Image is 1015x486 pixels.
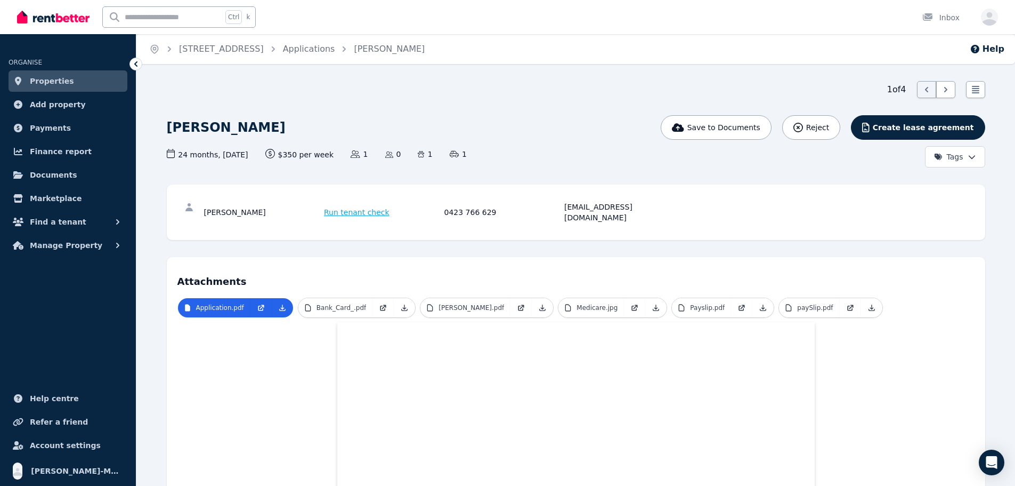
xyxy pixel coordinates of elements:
a: Open in new Tab [840,298,861,317]
span: Properties [30,75,74,87]
p: [PERSON_NAME].pdf [439,304,504,312]
a: [PERSON_NAME] [354,44,425,54]
div: [PERSON_NAME] [204,202,321,223]
span: 1 [351,149,368,160]
a: Help centre [9,388,127,409]
button: Reject [782,115,840,140]
span: Tags [934,152,963,162]
a: Documents [9,164,127,186]
p: Bank_Card_.pdf [316,304,367,312]
a: [PERSON_NAME].pdf [420,298,510,317]
span: Refer a friend [30,416,88,428]
a: Application.pdf [178,298,250,317]
span: 1 [450,149,467,160]
span: k [246,13,250,21]
button: Save to Documents [661,115,772,140]
span: Reject [806,122,829,133]
a: Applications [283,44,335,54]
p: paySlip.pdf [797,304,833,312]
a: Download Attachment [272,298,293,317]
span: Marketplace [30,192,82,205]
a: Refer a friend [9,411,127,433]
span: Run tenant check [324,207,389,218]
h1: [PERSON_NAME] [167,119,286,136]
span: Add property [30,98,86,111]
button: Help [970,43,1004,55]
span: 0 [385,149,401,160]
p: Medicare.jpg [576,304,618,312]
a: Finance report [9,141,127,162]
p: Payslip.pdf [690,304,725,312]
span: Payments [30,122,71,134]
a: Download Attachment [645,298,667,317]
a: Download Attachment [394,298,415,317]
span: Save to Documents [687,122,760,133]
button: Create lease agreement [851,115,985,140]
a: Open in new Tab [731,298,752,317]
span: ORGANISE [9,59,42,66]
a: Payments [9,117,127,139]
a: Download Attachment [532,298,553,317]
div: 0423 766 629 [444,202,562,223]
span: 1 [418,149,432,160]
a: Open in new Tab [624,298,645,317]
span: Ctrl [225,10,242,24]
div: Open Intercom Messenger [979,450,1004,475]
p: Application.pdf [196,304,244,312]
span: Create lease agreement [873,122,974,133]
span: $350 per week [265,149,334,160]
span: Find a tenant [30,216,86,228]
span: Manage Property [30,239,102,252]
h4: Attachments [177,268,975,289]
a: Download Attachment [752,298,774,317]
a: Account settings [9,435,127,456]
button: Manage Property [9,235,127,256]
span: Help centre [30,392,79,405]
span: Account settings [30,439,101,452]
button: Find a tenant [9,211,127,233]
div: Inbox [922,12,960,23]
a: Medicare.jpg [558,298,624,317]
span: 1 of 4 [887,83,906,96]
span: [PERSON_NAME]-May [PERSON_NAME] [31,465,123,477]
img: RentBetter [17,9,90,25]
span: Finance report [30,145,92,158]
a: Open in new Tab [250,298,272,317]
nav: Breadcrumb [136,34,437,64]
div: [EMAIL_ADDRESS][DOMAIN_NAME] [564,202,681,223]
a: Add property [9,94,127,115]
button: Tags [925,146,985,168]
a: Download Attachment [861,298,882,317]
span: Documents [30,169,77,181]
a: Open in new Tab [372,298,394,317]
a: Marketplace [9,188,127,209]
a: Open in new Tab [510,298,532,317]
a: paySlip.pdf [779,298,839,317]
a: Properties [9,70,127,92]
a: [STREET_ADDRESS] [179,44,264,54]
a: Payslip.pdf [672,298,731,317]
span: 24 months , [DATE] [167,149,248,160]
a: Bank_Card_.pdf [298,298,373,317]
